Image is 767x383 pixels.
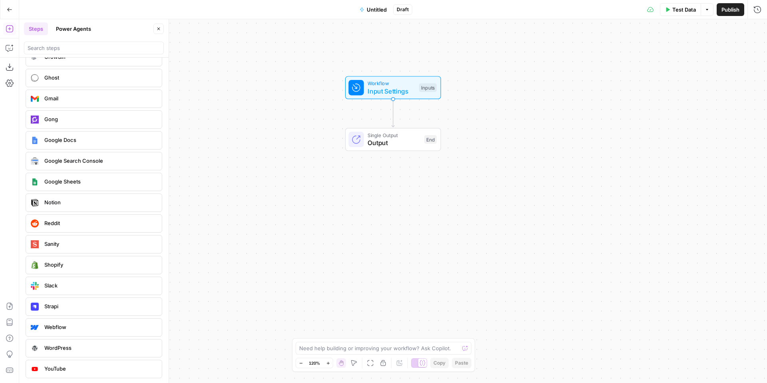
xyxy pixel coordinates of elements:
[455,359,468,367] span: Paste
[24,22,48,35] button: Steps
[368,138,420,148] span: Output
[397,6,409,13] span: Draft
[368,86,415,96] span: Input Settings
[51,22,96,35] button: Power Agents
[355,3,391,16] button: Untitled
[319,76,467,99] div: WorkflowInput SettingsInputs
[44,198,155,206] span: Notion
[44,178,155,186] span: Google Sheets
[419,83,437,92] div: Inputs
[31,219,39,227] img: reddit_icon.png
[31,95,39,103] img: gmail%20(1).png
[44,261,155,269] span: Shopify
[28,44,160,52] input: Search steps
[31,303,39,311] img: Strapi.monogram.logo.png
[424,135,437,144] div: End
[44,323,155,331] span: Webflow
[430,358,449,368] button: Copy
[44,365,155,373] span: YouTube
[717,3,744,16] button: Publish
[31,178,39,186] img: Group%201%201.png
[31,74,39,82] img: ghost-logo-orb.png
[672,6,696,14] span: Test Data
[44,219,155,227] span: Reddit
[44,240,155,248] span: Sanity
[319,128,467,151] div: Single OutputOutputEnd
[44,157,155,165] span: Google Search Console
[309,360,320,366] span: 120%
[433,359,445,367] span: Copy
[368,80,415,87] span: Workflow
[31,116,39,124] img: gong_icon.png
[367,6,387,14] span: Untitled
[31,136,39,144] img: Instagram%20post%20-%201%201.png
[31,199,39,207] img: Notion_app_logo.png
[31,323,39,331] img: webflow-icon.webp
[44,74,155,82] span: Ghost
[660,3,701,16] button: Test Data
[721,6,739,14] span: Publish
[368,131,420,139] span: Single Output
[452,358,471,368] button: Paste
[391,99,394,127] g: Edge from start to end
[31,240,39,248] img: logo.svg
[31,365,39,373] img: youtube-logo.webp
[31,261,39,269] img: download.png
[44,302,155,310] span: Strapi
[44,344,155,352] span: WordPress
[44,136,155,144] span: Google Docs
[31,158,39,165] img: google-search-console.svg
[44,281,155,289] span: Slack
[44,94,155,102] span: Gmail
[31,344,39,352] img: WordPress%20logotype.png
[44,115,155,123] span: Gong
[31,282,39,290] img: Slack-mark-RGB.png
